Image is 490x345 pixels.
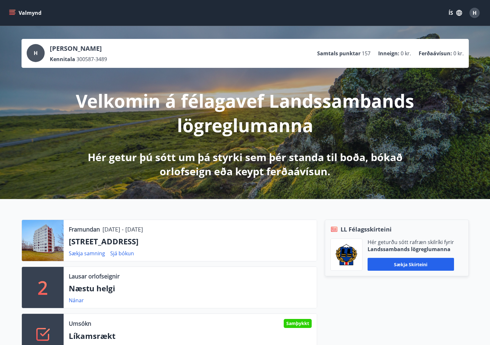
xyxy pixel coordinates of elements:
p: Ferðaávísun : [419,50,452,57]
p: Kennitala [50,56,75,63]
p: Landssambands lögreglumanna [368,246,454,253]
a: Nánar [69,297,84,304]
a: Sækja samning [69,250,105,257]
p: Velkomin á félagavef Landssambands lögreglumanna [76,88,415,137]
p: Umsókn [69,319,91,328]
p: Hér geturðu sótt rafræn skilríki fyrir [368,239,454,246]
a: Sjá bókun [110,250,134,257]
div: Samþykkt [284,319,312,328]
button: Sækja skírteini [368,258,454,271]
p: [DATE] - [DATE] [102,225,143,233]
p: [PERSON_NAME] [50,44,107,53]
button: menu [8,7,44,19]
button: H [467,5,482,21]
span: H [34,50,38,57]
p: Inneign : [378,50,399,57]
p: Framundan [69,225,100,233]
p: [STREET_ADDRESS] [69,236,312,247]
p: 2 [38,275,48,300]
p: Næstu helgi [69,283,312,294]
p: Lausar orlofseignir [69,272,120,280]
p: Hér getur þú sótt um þá styrki sem þér standa til boða, bókað orlofseign eða keypt ferðaávísun. [76,150,415,178]
p: Samtals punktar [317,50,361,57]
button: ÍS [445,7,466,19]
img: 1cqKbADZNYZ4wXUG0EC2JmCwhQh0Y6EN22Kw4FTY.png [335,244,357,265]
span: 157 [362,50,370,57]
span: 300587-3489 [76,56,107,63]
span: 0 kr. [401,50,411,57]
span: 0 kr. [453,50,464,57]
p: Líkamsrækt [69,331,312,341]
span: LL Félagsskírteini [341,225,392,233]
span: H [473,9,477,16]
